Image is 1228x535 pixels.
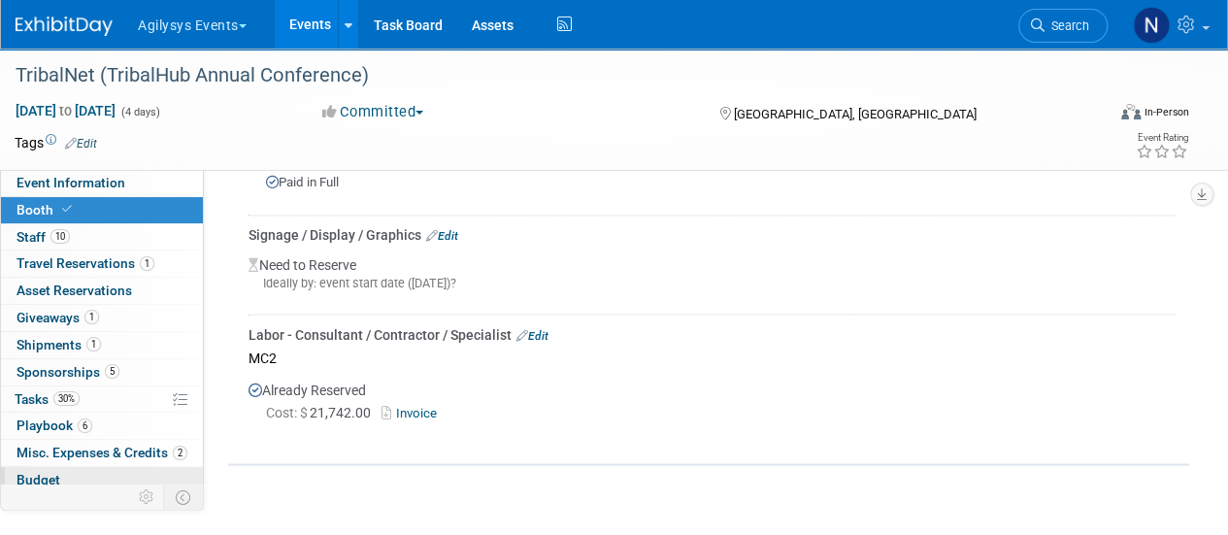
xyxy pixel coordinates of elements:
span: 2 [173,446,187,460]
span: Shipments [17,337,101,352]
img: Natalie Morin [1133,7,1170,44]
a: Travel Reservations1 [1,251,203,277]
div: Labor - Consultant / Contractor / Specialist [249,324,1175,344]
a: Edit [426,229,458,243]
a: Shipments1 [1,332,203,358]
a: Staff10 [1,224,203,251]
a: Tasks30% [1,386,203,413]
a: Edit [516,328,548,342]
a: Invoice [382,405,445,419]
td: Tags [15,133,97,152]
span: Giveaways [17,310,99,325]
span: Search [1045,18,1089,33]
a: Event Information [1,170,203,196]
span: Misc. Expenses & Credits [17,445,187,460]
td: Toggle Event Tabs [164,485,204,510]
span: [DATE] [DATE] [15,102,116,119]
span: 1 [140,256,154,271]
span: Staff [17,229,70,245]
span: 5 [105,364,119,379]
span: Budget [17,472,60,487]
div: In-Person [1144,105,1189,119]
img: ExhibitDay [16,17,113,36]
span: Booth [17,202,76,217]
span: Cost: $ [266,404,310,419]
span: (4 days) [119,106,160,118]
a: Edit [65,137,97,150]
span: to [56,103,75,118]
a: Giveaways1 [1,305,203,331]
span: Sponsorships [17,364,119,380]
a: Budget [1,467,203,493]
div: Event Rating [1136,133,1188,143]
span: 6 [78,418,92,433]
a: Sponsorships5 [1,359,203,385]
a: Search [1018,9,1108,43]
span: Asset Reservations [17,283,132,298]
div: TribalNet (TribalHub Annual Conference) [9,58,1089,93]
div: MC2 [249,344,1175,370]
span: 30% [53,391,80,406]
i: Booth reservation complete [62,204,72,215]
span: Tasks [15,391,80,407]
span: 10 [50,229,70,244]
span: Travel Reservations [17,255,154,271]
span: Event Information [17,175,125,190]
a: Booth [1,197,203,223]
a: Misc. Expenses & Credits2 [1,440,203,466]
a: Playbook6 [1,413,203,439]
div: Ideally by: event start date ([DATE])? [249,274,1175,291]
td: Personalize Event Tab Strip [130,485,164,510]
span: 1 [84,310,99,324]
div: Already Reserved [249,370,1175,440]
span: Playbook [17,418,92,433]
span: 1 [86,337,101,351]
div: Paid in Full [266,174,1175,192]
a: Asset Reservations [1,278,203,304]
div: Need to Reserve [249,245,1175,307]
button: Committed [315,102,431,122]
div: Signage / Display / Graphics [249,225,1175,245]
img: Format-Inperson.png [1121,104,1141,119]
span: 21,742.00 [266,404,379,419]
div: Event Format [1017,101,1189,130]
span: [GEOGRAPHIC_DATA], [GEOGRAPHIC_DATA] [733,107,976,121]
